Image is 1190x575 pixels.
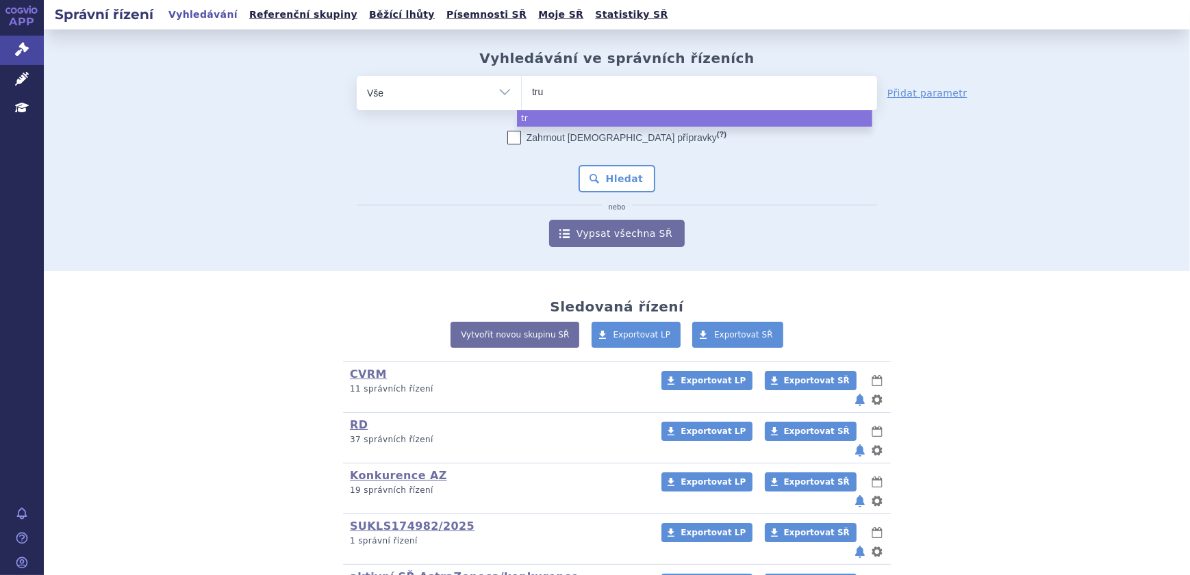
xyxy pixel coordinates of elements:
[853,493,867,509] button: notifikace
[550,298,683,315] h2: Sledovaná řízení
[350,535,644,547] p: 1 správní řízení
[442,5,531,24] a: Písemnosti SŘ
[870,392,884,408] button: nastavení
[765,422,857,441] a: Exportovat SŘ
[517,110,872,127] li: tr
[765,371,857,390] a: Exportovat SŘ
[853,544,867,560] button: notifikace
[350,469,447,482] a: Konkurence AZ
[870,544,884,560] button: nastavení
[661,422,752,441] a: Exportovat LP
[784,376,850,385] span: Exportovat SŘ
[350,520,474,533] a: SUKLS174982/2025
[534,5,587,24] a: Moje SŘ
[870,423,884,439] button: lhůty
[784,426,850,436] span: Exportovat SŘ
[681,477,746,487] span: Exportovat LP
[765,472,857,491] a: Exportovat SŘ
[870,442,884,459] button: nastavení
[365,5,439,24] a: Běžící lhůty
[245,5,362,24] a: Referenční skupiny
[350,418,368,431] a: RD
[692,322,783,348] a: Exportovat SŘ
[164,5,242,24] a: Vyhledávání
[784,477,850,487] span: Exportovat SŘ
[870,474,884,490] button: lhůty
[870,372,884,389] button: lhůty
[350,368,387,381] a: CVRM
[602,203,633,212] i: nebo
[507,131,726,144] label: Zahrnout [DEMOGRAPHIC_DATA] přípravky
[479,50,755,66] h2: Vyhledávání ve správních řízeních
[681,426,746,436] span: Exportovat LP
[661,523,752,542] a: Exportovat LP
[681,376,746,385] span: Exportovat LP
[765,523,857,542] a: Exportovat SŘ
[717,130,726,139] abbr: (?)
[350,383,644,395] p: 11 správních řízení
[661,472,752,491] a: Exportovat LP
[853,442,867,459] button: notifikace
[350,434,644,446] p: 37 správních řízení
[870,493,884,509] button: nastavení
[887,86,967,100] a: Přidat parametr
[681,528,746,537] span: Exportovat LP
[853,392,867,408] button: notifikace
[661,371,752,390] a: Exportovat LP
[591,5,672,24] a: Statistiky SŘ
[549,220,685,247] a: Vypsat všechna SŘ
[714,330,773,340] span: Exportovat SŘ
[44,5,164,24] h2: Správní řízení
[350,485,644,496] p: 19 správních řízení
[451,322,579,348] a: Vytvořit novou skupinu SŘ
[870,524,884,541] button: lhůty
[784,528,850,537] span: Exportovat SŘ
[613,330,671,340] span: Exportovat LP
[579,165,656,192] button: Hledat
[592,322,681,348] a: Exportovat LP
